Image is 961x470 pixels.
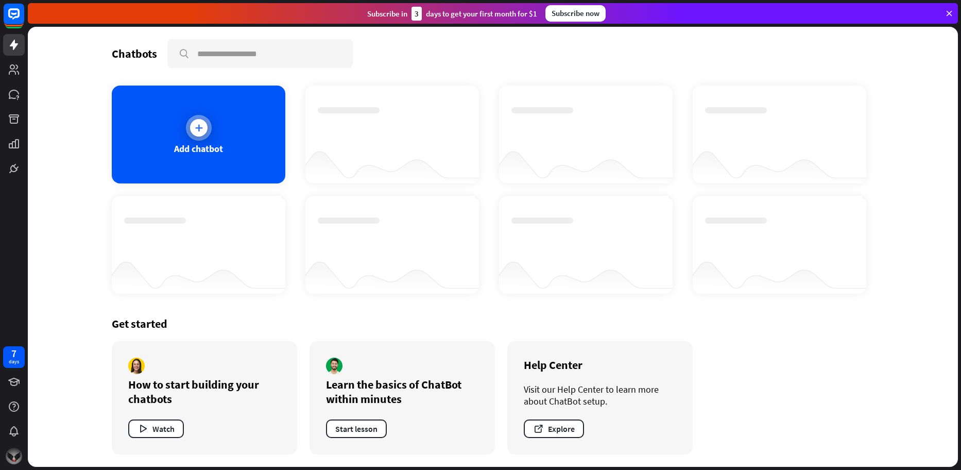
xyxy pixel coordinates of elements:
[8,4,39,35] button: Open LiveChat chat widget
[326,419,387,438] button: Start lesson
[11,349,16,358] div: 7
[367,7,537,21] div: Subscribe in days to get your first month for $1
[3,346,25,368] a: 7 days
[128,377,281,406] div: How to start building your chatbots
[112,316,874,331] div: Get started
[524,383,676,407] div: Visit our Help Center to learn more about ChatBot setup.
[545,5,606,22] div: Subscribe now
[524,419,584,438] button: Explore
[128,419,184,438] button: Watch
[411,7,422,21] div: 3
[326,377,478,406] div: Learn the basics of ChatBot within minutes
[112,46,157,61] div: Chatbots
[524,358,676,372] div: Help Center
[174,143,223,155] div: Add chatbot
[326,358,342,374] img: author
[9,358,19,365] div: days
[128,358,145,374] img: author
